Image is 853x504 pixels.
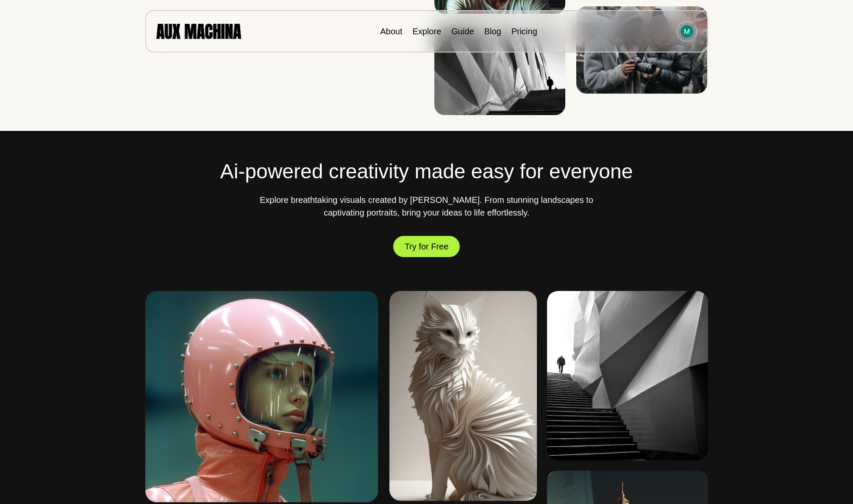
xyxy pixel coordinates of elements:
[393,234,460,258] button: Try for Free
[412,27,441,36] a: Explore
[156,24,241,39] img: AUX MACHINA
[257,194,596,219] p: Explore breathtaking visuals created by [PERSON_NAME]. From stunning landscapes to captivating po...
[389,291,537,501] img: Image
[145,156,708,187] h2: Ai-powered creativity made easy for everyone
[380,27,402,36] a: About
[451,27,474,36] a: Guide
[434,28,565,115] img: Image
[547,291,708,460] img: Image
[681,25,693,38] img: Avatar
[145,291,378,502] img: Image
[511,27,537,36] a: Pricing
[484,27,501,36] a: Blog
